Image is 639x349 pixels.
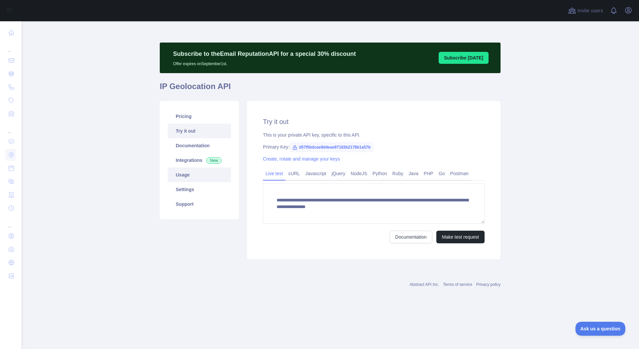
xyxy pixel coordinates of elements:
[286,168,303,179] a: cURL
[443,282,472,287] a: Terms of service
[168,168,231,182] a: Usage
[168,182,231,197] a: Settings
[410,282,439,287] a: Abstract API Inc.
[206,157,222,164] span: New
[370,168,390,179] a: Python
[173,58,356,66] p: Offer expires on September 1st.
[476,282,501,287] a: Privacy policy
[5,215,16,229] div: ...
[5,40,16,53] div: ...
[421,168,436,179] a: PHP
[329,168,348,179] a: jQuery
[263,144,485,150] div: Primary Key:
[390,231,432,243] a: Documentation
[448,168,471,179] a: Postman
[160,81,501,97] h1: IP Geolocation API
[439,52,489,64] button: Subscribe [DATE]
[263,168,286,179] a: Live test
[436,168,448,179] a: Go
[263,132,485,138] div: This is your private API key, specific to this API.
[173,49,356,58] p: Subscribe to the Email Reputation API for a special 30 % discount
[168,138,231,153] a: Documentation
[436,231,485,243] button: Make test request
[575,322,626,336] iframe: Toggle Customer Support
[263,117,485,126] h2: Try it out
[567,5,604,16] button: Invite users
[263,156,340,162] a: Create, rotate and manage your keys
[390,168,406,179] a: Ruby
[5,121,16,134] div: ...
[290,142,373,152] span: d57f5bdcae9d4eae97183b2178b1a57b
[168,197,231,211] a: Support
[577,7,603,15] span: Invite users
[406,168,421,179] a: Java
[303,168,329,179] a: Javascript
[168,109,231,124] a: Pricing
[348,168,370,179] a: NodeJS
[168,124,231,138] a: Try it out
[168,153,231,168] a: Integrations New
